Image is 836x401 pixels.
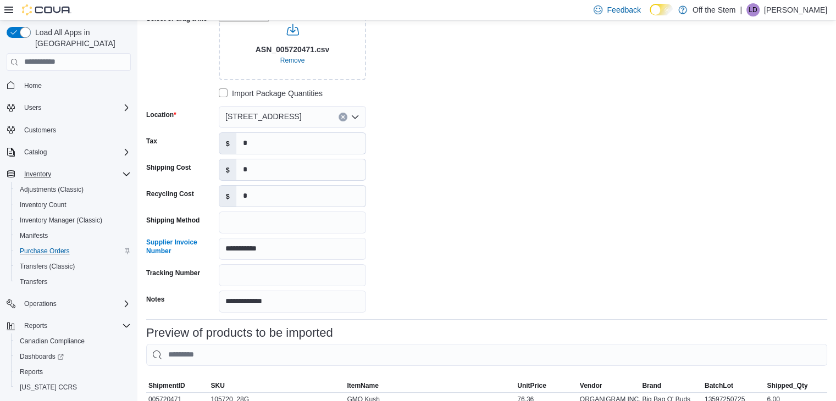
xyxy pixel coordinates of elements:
[20,319,131,332] span: Reports
[11,333,135,349] button: Canadian Compliance
[219,159,236,180] label: $
[20,146,131,159] span: Catalog
[517,381,546,390] span: UnitPrice
[15,229,52,242] a: Manifests
[24,126,56,135] span: Customers
[24,81,42,90] span: Home
[15,198,71,211] a: Inventory Count
[15,183,88,196] a: Adjustments (Classic)
[2,77,135,93] button: Home
[20,185,84,194] span: Adjustments (Classic)
[15,350,68,363] a: Dashboards
[22,4,71,15] img: Cova
[146,295,164,304] label: Notes
[515,379,578,392] button: UnitPrice
[11,274,135,289] button: Transfers
[20,124,60,137] a: Customers
[11,197,135,213] button: Inventory Count
[580,381,602,390] span: Vendor
[24,299,57,308] span: Operations
[280,56,305,65] span: Remove
[15,260,131,273] span: Transfers (Classic)
[11,228,135,243] button: Manifests
[146,163,191,172] label: Shipping Cost
[20,123,131,137] span: Customers
[11,213,135,228] button: Inventory Manager (Classic)
[15,214,131,227] span: Inventory Manager (Classic)
[15,381,131,394] span: Washington CCRS
[11,259,135,274] button: Transfers (Classic)
[225,110,301,123] span: [STREET_ADDRESS]
[20,231,48,240] span: Manifests
[20,262,75,271] span: Transfers (Classic)
[24,148,47,157] span: Catalog
[15,275,131,288] span: Transfers
[20,247,70,255] span: Purchase Orders
[20,168,56,181] button: Inventory
[347,381,378,390] span: ItemName
[15,365,131,378] span: Reports
[15,260,79,273] a: Transfers (Classic)
[24,321,47,330] span: Reports
[2,296,135,311] button: Operations
[702,379,765,392] button: BatchLot
[11,243,135,259] button: Purchase Orders
[146,190,194,198] label: Recycling Cost
[15,244,74,258] a: Purchase Orders
[11,380,135,395] button: [US_STATE] CCRS
[219,186,236,207] label: $
[15,214,107,227] a: Inventory Manager (Classic)
[15,244,131,258] span: Purchase Orders
[20,297,131,310] span: Operations
[276,54,309,67] button: Clear selected files
[15,275,52,288] a: Transfers
[146,326,333,339] h3: Preview of products to be imported
[20,352,64,361] span: Dashboards
[146,379,209,392] button: ShipmentID
[2,144,135,160] button: Catalog
[345,379,515,392] button: ItemName
[2,100,135,115] button: Users
[20,200,67,209] span: Inventory Count
[219,133,236,154] label: $
[767,381,807,390] span: Shipped_Qty
[146,137,157,146] label: Tax
[146,216,200,225] label: Shipping Method
[20,146,51,159] button: Catalog
[146,238,214,255] label: Supplier Invoice Number
[740,3,742,16] p: |
[339,113,347,121] button: Clear input
[31,27,131,49] span: Load All Apps in [GEOGRAPHIC_DATA]
[705,381,733,390] span: BatchLot
[211,381,225,390] span: SKU
[15,198,131,211] span: Inventory Count
[20,101,131,114] span: Users
[24,170,51,179] span: Inventory
[11,364,135,380] button: Reports
[146,344,827,366] input: This is a search bar. As you type, the results lower in the page will automatically filter.
[20,383,77,392] span: [US_STATE] CCRS
[209,379,345,392] button: SKU
[24,103,41,112] span: Users
[20,79,131,92] span: Home
[20,79,46,92] a: Home
[578,379,640,392] button: Vendor
[749,3,757,16] span: LD
[15,335,89,348] a: Canadian Compliance
[146,269,200,277] label: Tracking Number
[650,4,673,15] input: Dark Mode
[15,335,131,348] span: Canadian Compliance
[148,381,185,390] span: ShipmentID
[20,297,61,310] button: Operations
[2,122,135,138] button: Customers
[20,101,46,114] button: Users
[20,319,52,332] button: Reports
[640,379,702,392] button: Brand
[20,277,47,286] span: Transfers
[607,4,640,15] span: Feedback
[219,87,323,100] label: Import Package Quantities
[15,381,81,394] a: [US_STATE] CCRS
[15,229,131,242] span: Manifests
[15,365,47,378] a: Reports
